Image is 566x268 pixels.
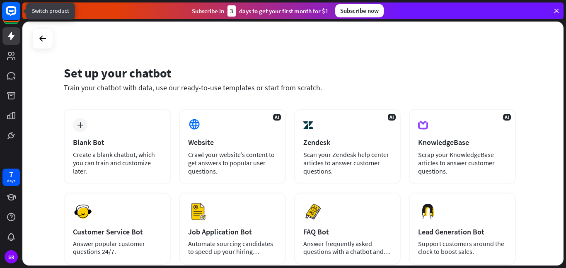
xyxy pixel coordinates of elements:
div: Scan your Zendesk help center articles to answer customer questions. [303,150,392,175]
div: Crawl your website’s content to get answers to popular user questions. [188,150,277,175]
div: Answer popular customer questions 24/7. [73,240,162,256]
div: Support customers around the clock to boost sales. [418,240,507,256]
div: Website [188,138,277,147]
div: Blank Bot [73,138,162,147]
div: Zendesk [303,138,392,147]
i: plus [77,122,83,128]
div: Customer Service Bot [73,227,162,237]
div: Set up your chatbot [64,65,516,81]
div: 3 [227,5,236,17]
div: Automate sourcing candidates to speed up your hiring process. [188,240,277,256]
div: Subscribe in days to get your first month for $1 [192,5,329,17]
div: Answer frequently asked questions with a chatbot and save your time. [303,240,392,256]
div: FAQ Bot [303,227,392,237]
a: 7 days [2,169,20,186]
div: days [7,178,15,184]
div: Lead Generation Bot [418,227,507,237]
div: Train your chatbot with data, use our ready-to-use templates or start from scratch. [64,83,516,92]
span: AI [503,114,511,121]
div: Scrap your KnowledgeBase articles to answer customer questions. [418,150,507,175]
div: Job Application Bot [188,227,277,237]
div: Create a blank chatbot, which you can train and customize later. [73,150,162,175]
button: Open LiveChat chat widget [7,3,31,28]
span: AI [388,114,396,121]
div: KnowledgeBase [418,138,507,147]
div: SR [5,250,18,263]
div: 7 [9,171,13,178]
span: AI [273,114,281,121]
div: Subscribe now [335,4,384,17]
